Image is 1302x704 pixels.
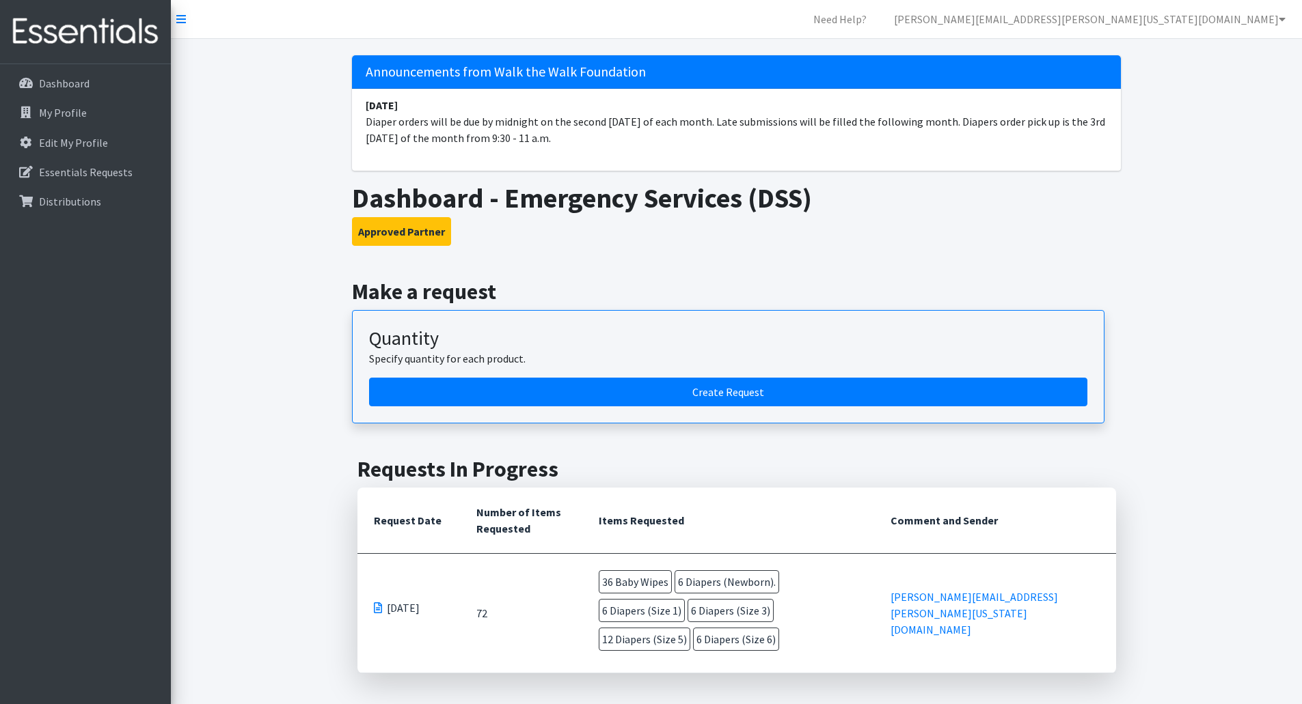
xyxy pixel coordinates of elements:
li: Diaper orders will be due by midnight on the second [DATE] of each month. Late submissions will b... [352,89,1121,154]
a: [PERSON_NAME][EMAIL_ADDRESS][PERSON_NAME][US_STATE][DOMAIN_NAME] [891,590,1058,636]
p: Specify quantity for each product. [369,350,1087,367]
th: Request Date [357,488,460,554]
span: 12 Diapers (Size 5) [599,628,690,651]
span: 6 Diapers (Size 3) [688,599,774,622]
a: Create a request by quantity [369,378,1087,406]
p: Dashboard [39,76,90,90]
strong: [DATE] [366,98,398,112]
a: Dashboard [5,70,165,97]
p: Distributions [39,195,101,208]
a: Essentials Requests [5,158,165,186]
span: 36 Baby Wipes [599,570,672,593]
p: Essentials Requests [39,165,133,179]
a: [PERSON_NAME][EMAIL_ADDRESS][PERSON_NAME][US_STATE][DOMAIN_NAME] [883,5,1297,33]
h2: Make a request [352,279,1121,305]
p: Edit My Profile [39,136,108,150]
span: 6 Diapers (Newborn). [675,570,779,593]
a: My Profile [5,99,165,126]
span: 6 Diapers (Size 1) [599,599,685,622]
h1: Dashboard - Emergency Services (DSS) [352,182,1121,214]
a: Distributions [5,188,165,215]
span: [DATE] [387,600,420,616]
th: Number of Items Requested [460,488,582,554]
th: Items Requested [582,488,875,554]
h2: Requests In Progress [357,456,1116,482]
td: 72 [460,554,582,673]
h5: Announcements from Walk the Walk Foundation [352,55,1121,89]
h3: Quantity [369,327,1087,350]
button: Approved Partner [352,217,451,246]
a: Edit My Profile [5,129,165,156]
span: 6 Diapers (Size 6) [693,628,779,651]
a: Need Help? [802,5,878,33]
img: HumanEssentials [5,9,165,55]
th: Comment and Sender [874,488,1115,554]
p: My Profile [39,106,87,119]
